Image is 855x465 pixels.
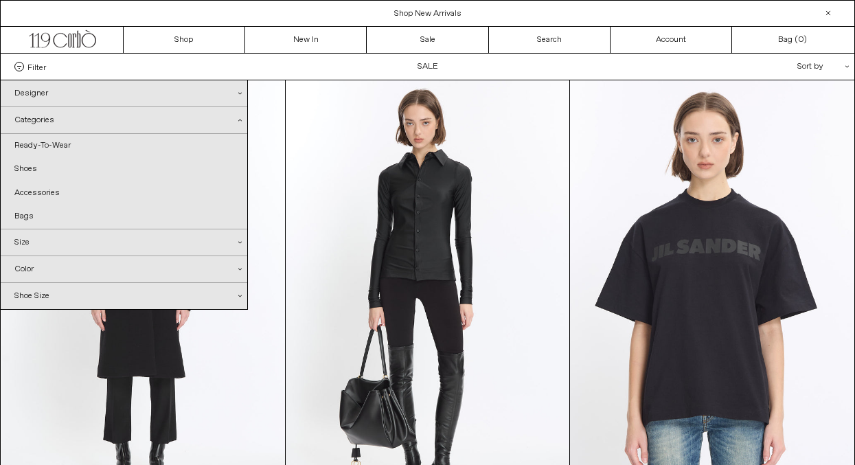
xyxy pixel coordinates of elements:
[1,157,247,181] a: Shoes
[798,34,803,45] span: 0
[798,34,807,46] span: )
[732,27,854,53] a: Bag ()
[611,27,732,53] a: Account
[1,205,247,228] a: Bags
[1,283,247,309] div: Shoe Size
[489,27,611,53] a: Search
[1,80,247,106] div: Designer
[1,229,247,256] div: Size
[245,27,367,53] a: New In
[1,256,247,282] div: Color
[27,62,46,71] span: Filter
[1,181,247,205] a: Accessories
[124,27,245,53] a: Shop
[717,54,841,80] div: Sort by
[1,134,247,157] a: Ready-To-Wear
[367,27,488,53] a: Sale
[394,8,461,19] a: Shop New Arrivals
[1,107,247,134] div: Categories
